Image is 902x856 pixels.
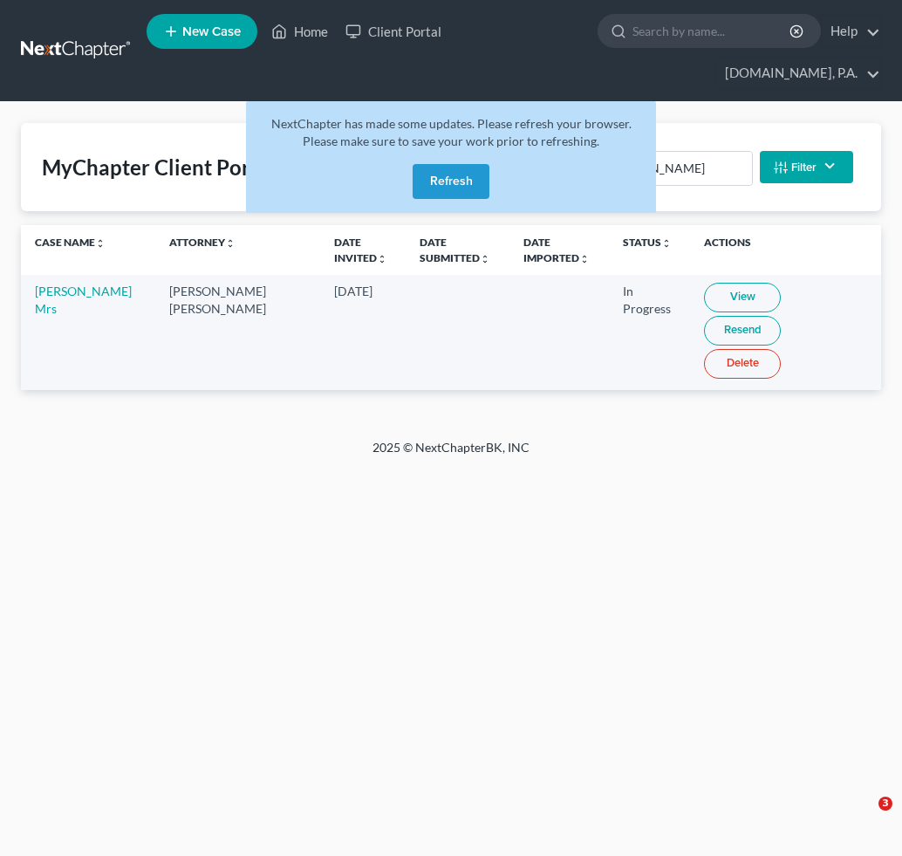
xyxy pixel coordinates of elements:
a: Help [822,16,880,47]
span: New Case [182,25,241,38]
a: [DOMAIN_NAME], P.A. [716,58,880,89]
span: 3 [878,797,892,811]
a: Date Importedunfold_more [523,236,590,264]
button: Filter [760,151,853,183]
input: Search... [602,152,751,185]
i: unfold_more [225,238,236,249]
a: Home [263,16,337,47]
span: NextChapter has made some updates. Please refresh your browser. Please make sure to save your wor... [271,116,632,148]
div: MyChapter Client Portal [42,154,276,181]
td: In Progress [609,275,690,389]
a: Date Submittedunfold_more [420,236,490,264]
iframe: Intercom live chat [843,797,885,839]
a: Resend [704,316,781,346]
i: unfold_more [377,254,387,264]
td: [PERSON_NAME] [PERSON_NAME] [155,275,319,389]
a: Delete [704,349,781,379]
i: unfold_more [95,238,106,249]
a: Attorneyunfold_more [169,236,236,249]
th: Actions [690,225,881,275]
a: Date Invitedunfold_more [334,236,387,264]
i: unfold_more [480,254,490,264]
a: [PERSON_NAME] Mrs [35,284,132,316]
input: Search by name... [632,15,792,47]
button: Refresh [413,164,489,199]
span: [DATE] [334,284,372,298]
i: unfold_more [579,254,590,264]
a: Client Portal [337,16,450,47]
i: unfold_more [661,238,672,249]
div: 2025 © NextChapterBK, INC [32,439,870,470]
a: Statusunfold_more [623,236,672,249]
a: View [704,283,781,312]
a: Case Nameunfold_more [35,236,106,249]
